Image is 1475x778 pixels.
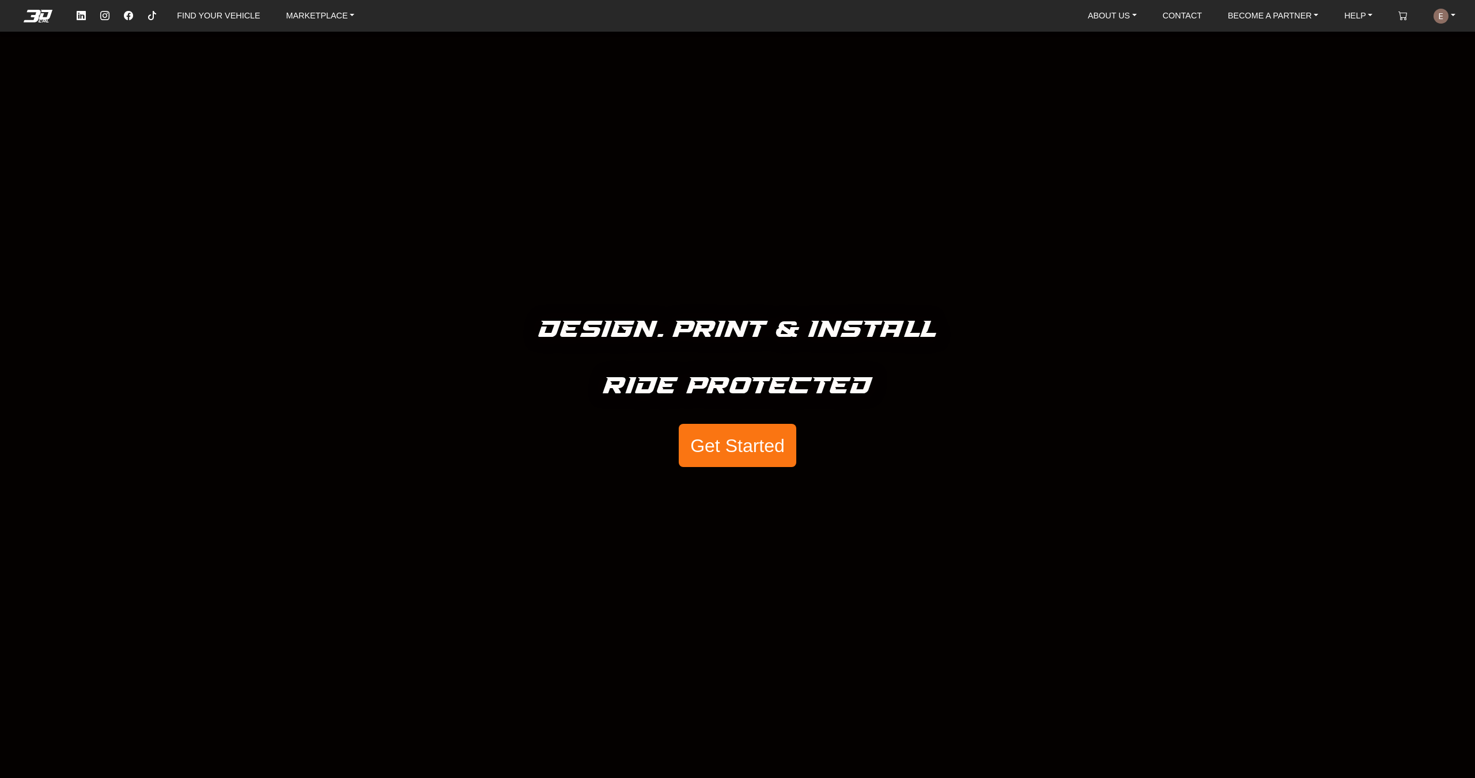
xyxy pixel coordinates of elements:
h5: Ride Protected [603,367,872,405]
button: Get Started [679,424,796,468]
a: FIND YOUR VEHICLE [172,6,264,26]
a: MARKETPLACE [281,6,359,26]
a: ABOUT US [1083,6,1141,26]
a: BECOME A PARTNER [1223,6,1323,26]
a: CONTACT [1158,6,1207,26]
h5: Design. Print & Install [539,311,937,349]
a: HELP [1340,6,1377,26]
